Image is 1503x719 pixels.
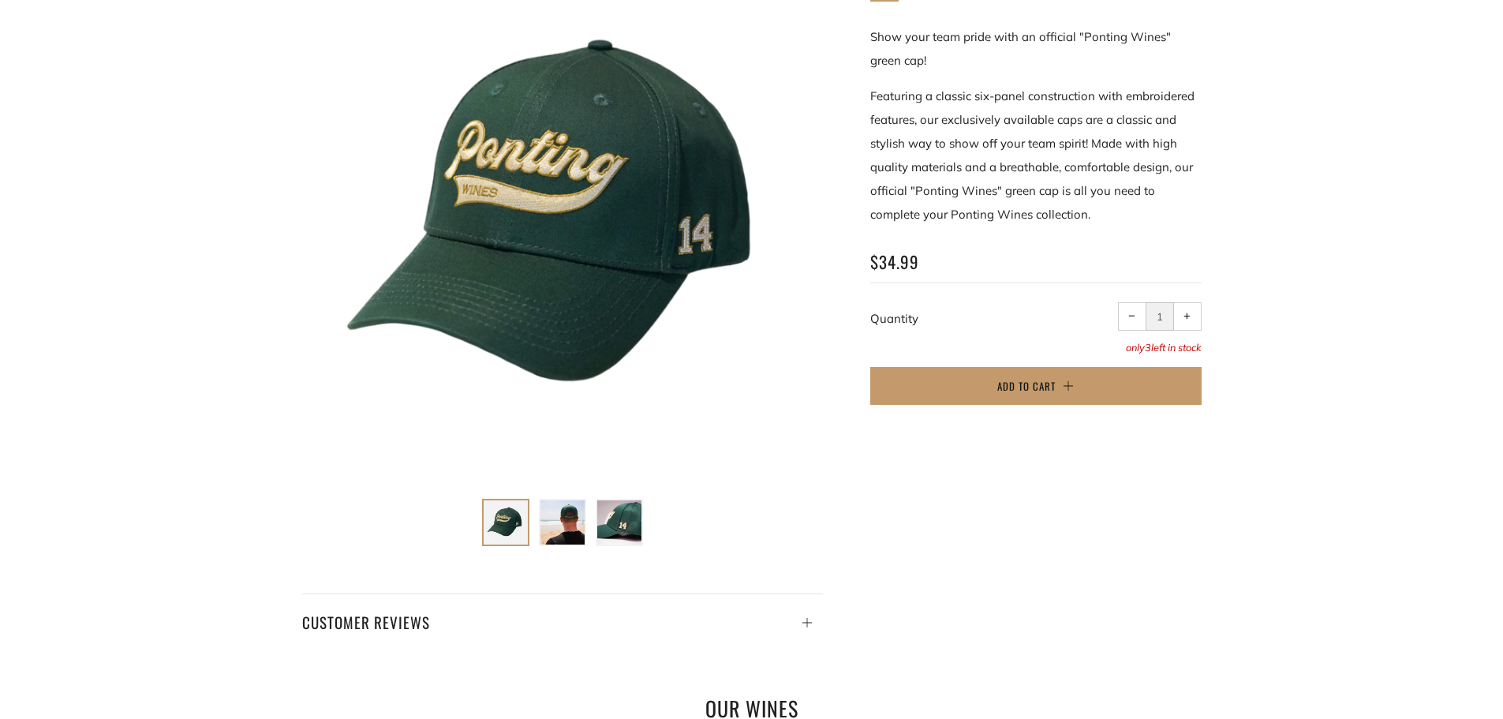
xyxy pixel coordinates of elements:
[870,311,918,326] label: Quantity
[1145,341,1151,354] span: 3
[870,25,1202,73] p: Show your team pride with an official "Ponting Wines" green cap!
[302,609,823,635] h4: Customer Reviews
[1128,313,1135,320] span: −
[870,249,919,274] span: $34.99
[540,500,585,545] img: Load image into Gallery viewer, Ponting &quot;Green&quot; Cap
[1183,313,1191,320] span: +
[870,367,1202,405] button: Add to Cart
[870,84,1202,227] p: Featuring a classic six-panel construction with embroidered features, our exclusively available c...
[870,343,1202,353] p: only left in stock
[997,378,1056,394] span: Add to Cart
[597,500,641,545] img: Load image into Gallery viewer, Ponting &quot;Green&quot; Cap
[482,499,529,546] button: Load image into Gallery viewer, Ponting &quot;Green&quot; Cap
[1146,302,1174,331] input: quantity
[302,594,823,635] a: Customer Reviews
[484,500,528,545] img: Load image into Gallery viewer, Ponting &quot;Green&quot; Cap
